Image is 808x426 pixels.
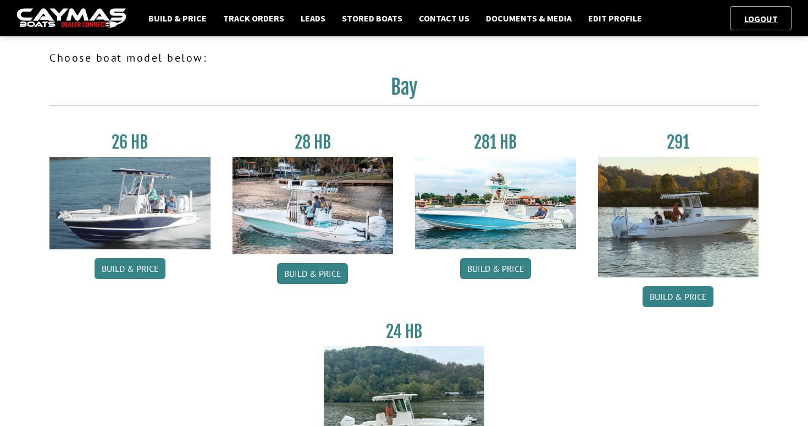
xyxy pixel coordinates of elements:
[49,50,759,66] p: Choose boat model below:
[233,157,394,254] img: 28_hb_thumbnail_for_caymas_connect.jpg
[16,8,126,29] img: caymas-dealer-connect-2ed40d3bc7270c1d8d7ffb4b79bf05adc795679939227970def78ec6f6c03838.gif
[95,258,165,279] a: Build & Price
[739,13,783,24] a: Logout
[460,258,531,279] a: Build & Price
[583,11,647,25] a: Edit Profile
[49,157,211,249] img: 26_new_photo_resized.jpg
[336,11,408,25] a: Stored Boats
[324,321,485,342] h3: 24 HB
[49,75,759,106] h2: Bay
[643,286,713,307] a: Build & Price
[233,132,394,152] h3: 28 HB
[143,11,212,25] a: Build & Price
[277,263,348,284] a: Build & Price
[413,11,475,25] a: Contact Us
[480,11,577,25] a: Documents & Media
[598,132,759,152] h3: 291
[295,11,331,25] a: Leads
[415,132,576,152] h3: 281 HB
[415,157,576,249] img: 28-hb-twin.jpg
[218,11,290,25] a: Track Orders
[49,132,211,152] h3: 26 HB
[598,157,759,277] img: 291_Thumbnail.jpg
